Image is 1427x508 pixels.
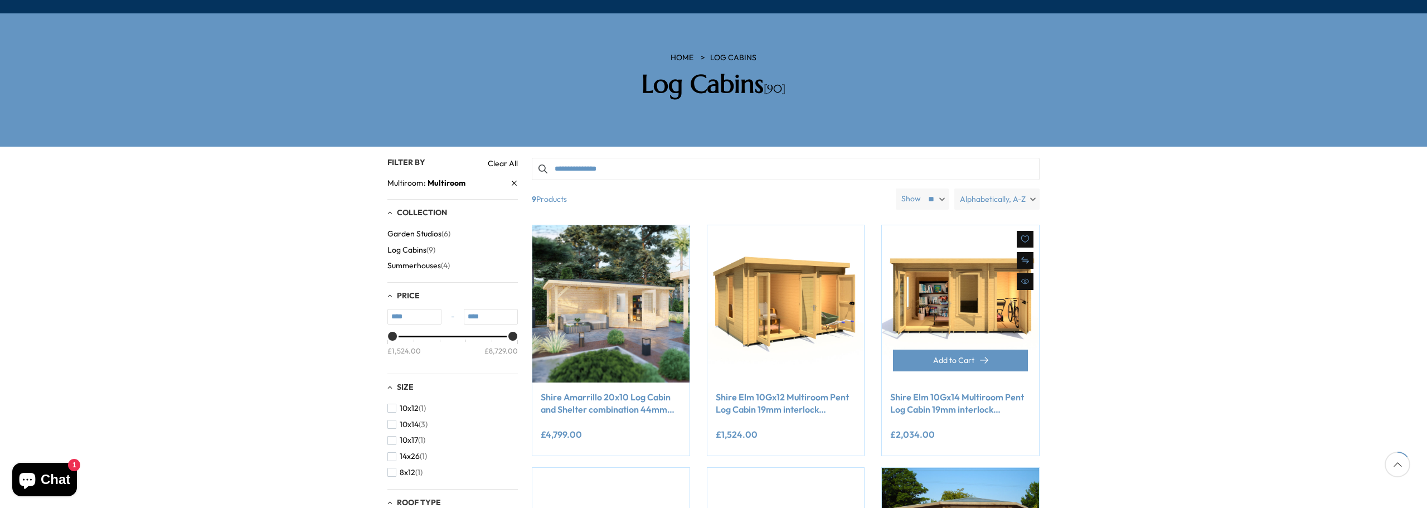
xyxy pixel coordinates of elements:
[418,436,425,445] span: (1)
[882,225,1039,383] img: Shire Elm 10Gx14 Multiroom Pent Log Cabin 19mm interlock Cladding - Best Shed
[441,311,464,322] span: -
[387,336,518,365] div: Price
[387,245,426,255] span: Log Cabins
[532,158,1040,180] input: Search products
[387,346,421,356] div: £1,524.00
[387,229,441,239] span: Garden Studios
[555,69,872,99] h2: Log Cabins
[954,188,1040,210] label: Alphabetically, A-Z
[428,178,465,188] span: Multiroom
[387,261,441,270] span: Summerhouses
[707,225,865,383] img: Shire Elm 10Gx12 Multiroom Pent Log Cabin 19mm interlock Cladding - Best Shed
[933,356,974,364] span: Add to Cart
[671,52,693,64] a: HOME
[400,452,420,461] span: 14x26
[710,52,756,64] a: Log Cabins
[484,346,518,356] div: £8,729.00
[426,245,435,255] span: (9)
[415,468,423,477] span: (1)
[387,465,423,481] button: 8x12
[532,188,536,210] b: 9
[397,382,414,392] span: Size
[419,420,428,429] span: (3)
[397,497,441,507] span: Roof Type
[527,188,891,210] span: Products
[9,463,80,499] inbox-online-store-chat: Shopify online store chat
[419,404,426,413] span: (1)
[893,350,1028,371] button: Add to Cart
[441,261,450,270] span: (4)
[890,430,935,439] ins: £2,034.00
[960,188,1026,210] span: Alphabetically, A-Z
[387,448,427,465] button: 14x26
[387,258,450,274] button: Summerhouses (4)
[400,420,419,429] span: 10x14
[387,177,428,189] span: Multiroom
[532,225,690,383] img: Shire Amarrillo 20x10 Log Cabin and Shelter combination 44mm cladding - Best Shed
[387,432,425,448] button: 10x17
[464,309,518,325] input: Max value
[387,309,441,325] input: Min value
[901,193,921,205] label: Show
[387,157,425,167] span: Filter By
[397,207,447,217] span: Collection
[400,468,415,477] span: 8x12
[387,417,428,433] button: 10x14
[716,391,856,416] a: Shire Elm 10Gx12 Multiroom Pent Log Cabin 19mm interlock Cladding
[716,430,758,439] ins: £1,524.00
[488,158,518,169] a: Clear All
[541,430,582,439] ins: £4,799.00
[387,242,435,258] button: Log Cabins (9)
[441,229,450,239] span: (6)
[397,291,420,301] span: Price
[764,82,785,96] span: [90]
[420,452,427,461] span: (1)
[890,391,1031,416] a: Shire Elm 10Gx14 Multiroom Pent Log Cabin 19mm interlock Cladding
[387,400,426,417] button: 10x12
[400,436,418,445] span: 10x17
[541,391,681,416] a: Shire Amarrillo 20x10 Log Cabin and Shelter combination 44mm cladding
[400,404,419,413] span: 10x12
[387,226,450,242] button: Garden Studios (6)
